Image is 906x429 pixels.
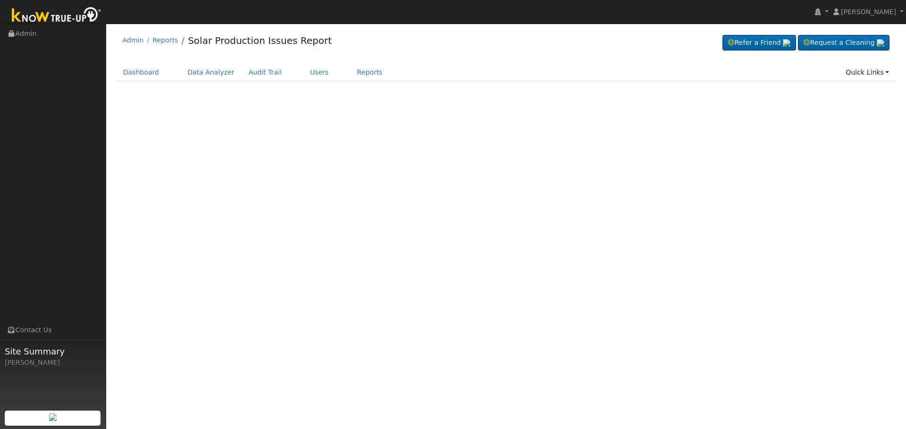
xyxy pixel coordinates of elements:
a: Quick Links [839,64,896,81]
img: retrieve [49,413,57,421]
a: Request a Cleaning [798,35,889,51]
a: Users [303,64,336,81]
a: Solar Production Issues Report [188,35,332,46]
div: [PERSON_NAME] [5,358,101,368]
a: Reports [152,36,178,44]
a: Refer a Friend [722,35,796,51]
img: retrieve [877,39,884,47]
img: retrieve [783,39,790,47]
a: Audit Trail [242,64,289,81]
img: Know True-Up [7,5,106,26]
span: [PERSON_NAME] [841,8,896,16]
a: Data Analyzer [180,64,242,81]
a: Reports [350,64,390,81]
span: Site Summary [5,345,101,358]
a: Dashboard [116,64,167,81]
a: Admin [123,36,144,44]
